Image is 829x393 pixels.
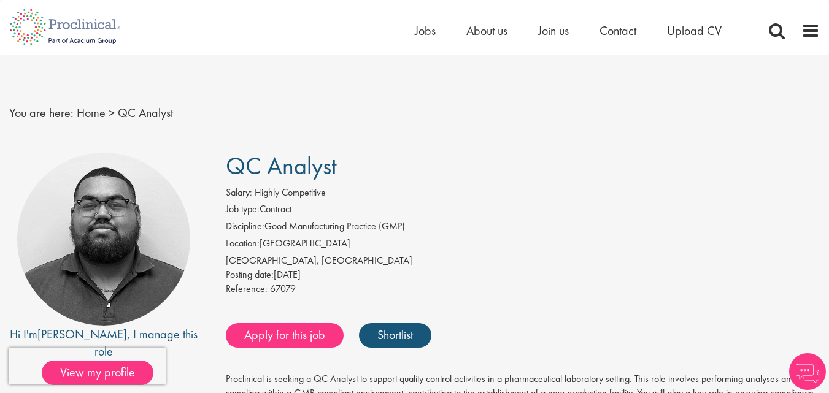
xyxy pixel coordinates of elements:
[667,23,722,39] a: Upload CV
[226,323,344,348] a: Apply for this job
[226,268,274,281] span: Posting date:
[226,202,820,219] li: Contract
[9,326,198,361] div: Hi I'm , I manage this role
[226,282,268,296] label: Reference:
[226,219,820,237] li: Good Manufacturing Practice (GMP)
[466,23,507,39] a: About us
[9,105,74,121] span: You are here:
[9,348,166,384] iframe: reCAPTCHA
[37,326,127,342] a: [PERSON_NAME]
[270,282,296,295] span: 67079
[226,237,260,251] label: Location:
[226,254,820,268] div: [GEOGRAPHIC_DATA], [GEOGRAPHIC_DATA]
[226,268,820,282] div: [DATE]
[226,237,820,254] li: [GEOGRAPHIC_DATA]
[789,353,826,390] img: Chatbot
[415,23,436,39] a: Jobs
[359,323,431,348] a: Shortlist
[118,105,173,121] span: QC Analyst
[226,219,264,234] label: Discipline:
[17,153,190,326] img: imeage of recruiter Ashley Bennett
[77,105,106,121] a: breadcrumb link
[226,186,252,200] label: Salary:
[600,23,636,39] a: Contact
[538,23,569,39] a: Join us
[226,150,337,181] span: QC Analyst
[109,105,115,121] span: >
[255,186,326,199] span: Highly Competitive
[226,202,260,216] label: Job type:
